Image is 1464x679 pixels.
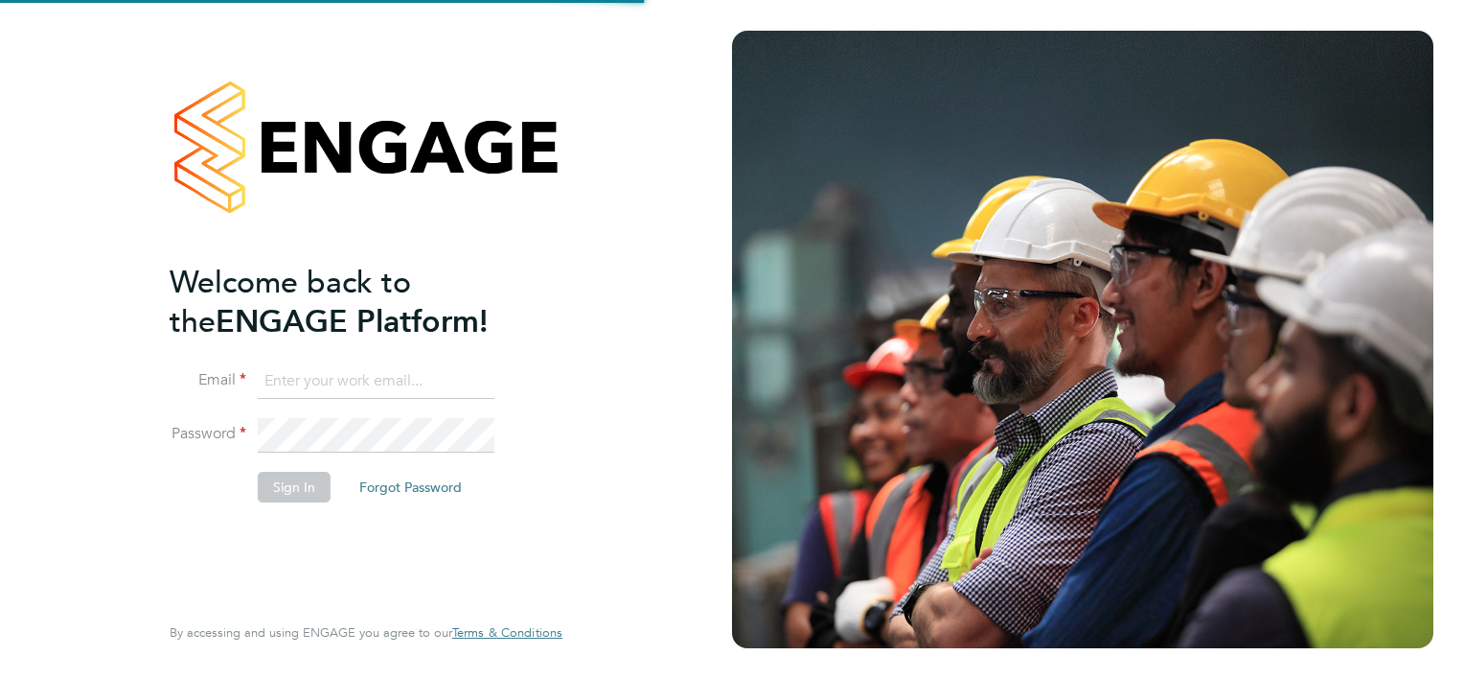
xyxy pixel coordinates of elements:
[258,472,331,503] button: Sign In
[452,625,562,641] a: Terms & Conditions
[344,472,477,503] button: Forgot Password
[170,624,562,641] span: By accessing and using ENGAGE you agree to our
[170,370,246,390] label: Email
[258,364,494,399] input: Enter your work email...
[452,624,562,641] span: Terms & Conditions
[170,424,246,444] label: Password
[170,263,543,341] h2: ENGAGE Platform!
[170,264,411,340] span: Welcome back to the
